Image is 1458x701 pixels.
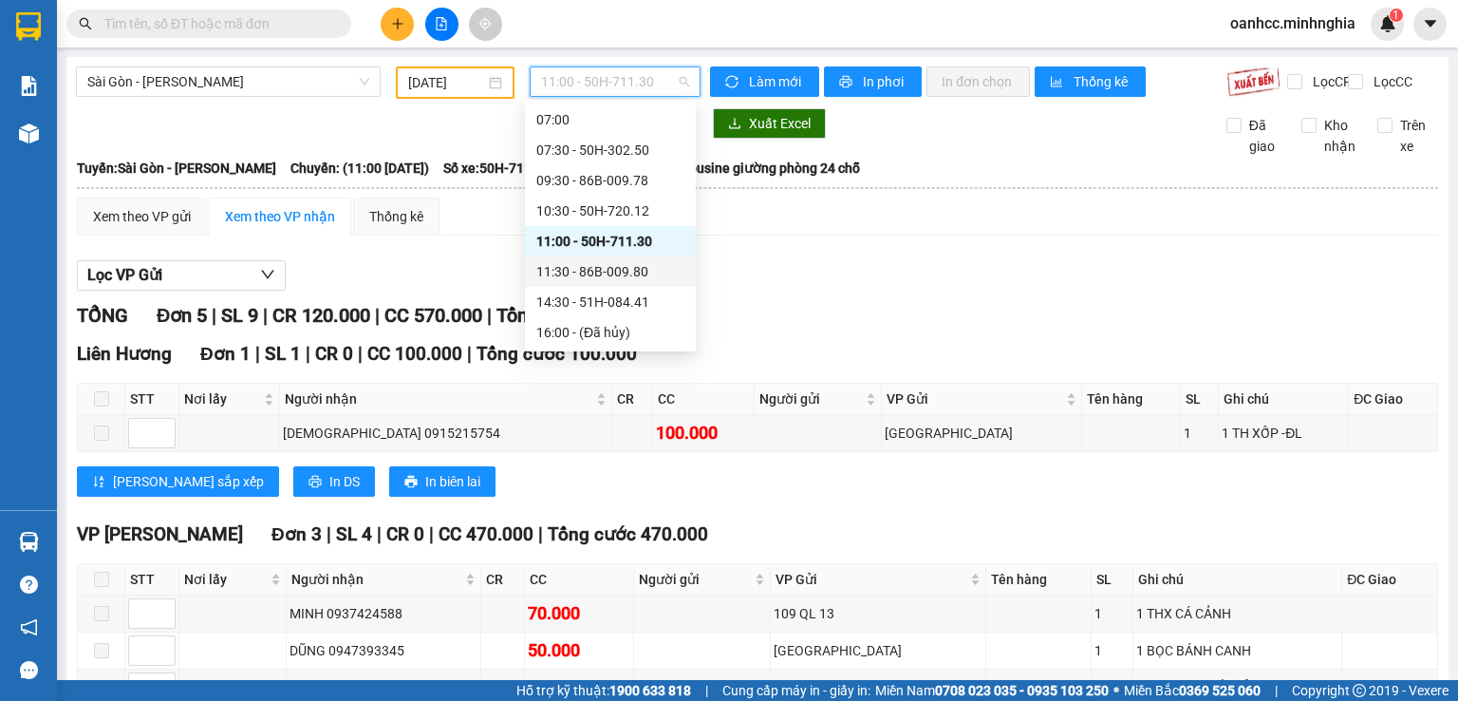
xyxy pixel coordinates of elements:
[184,388,260,409] span: Nơi lấy
[19,123,39,143] img: warehouse-icon
[1393,9,1399,22] span: 1
[986,564,1093,596] th: Tên hàng
[1136,640,1339,661] div: 1 BỌC BÁNH CANH
[469,8,502,41] button: aim
[1219,384,1349,415] th: Ghi chú
[656,420,751,446] div: 100.000
[290,603,477,624] div: MINH 0937424588
[935,683,1109,698] strong: 0708 023 035 - 0935 103 250
[375,304,380,327] span: |
[926,66,1030,97] button: In đơn chọn
[1379,15,1396,32] img: icon-new-feature
[487,304,492,327] span: |
[1222,423,1345,444] div: 1 TH XỐP -ĐL
[425,471,480,492] span: In biên lai
[528,600,630,627] div: 70.000
[722,680,870,701] span: Cung cấp máy in - giấy in:
[1179,683,1261,698] strong: 0369 525 060
[113,471,264,492] span: [PERSON_NAME] sắp xếp
[358,343,363,365] span: |
[1113,687,1119,694] span: ⚪️
[536,292,684,313] div: 14:30 - 51H-084.41
[200,343,251,365] span: Đơn 1
[536,140,684,161] div: 07:30 - 50H-302.50
[863,71,907,92] span: In phơi
[19,76,39,96] img: solution-icon
[293,466,375,497] button: printerIn DS
[1094,677,1129,698] div: 2
[705,680,708,701] span: |
[771,633,986,670] td: Sài Gòn
[272,304,370,327] span: CR 120.000
[536,200,684,221] div: 10:30 - 50H-720.12
[1242,115,1288,157] span: Đã giao
[336,523,372,545] span: SL 4
[1393,115,1439,157] span: Trên xe
[749,113,811,134] span: Xuất Excel
[369,206,423,227] div: Thống kê
[541,67,690,96] span: 11:00 - 50H-711.30
[774,677,982,698] div: [GEOGRAPHIC_DATA]
[404,475,418,490] span: printer
[639,569,751,590] span: Người gửi
[212,304,216,327] span: |
[478,17,492,30] span: aim
[759,388,862,409] span: Người gửi
[525,564,634,596] th: CC
[1092,564,1132,596] th: SL
[713,108,826,139] button: downloadXuất Excel
[20,661,38,679] span: message
[93,206,191,227] div: Xem theo VP gửi
[77,523,243,545] span: VP [PERSON_NAME]
[20,618,38,636] span: notification
[771,596,986,633] td: 109 QL 13
[225,206,335,227] div: Xem theo VP nhận
[315,343,353,365] span: CR 0
[255,343,260,365] span: |
[327,523,331,545] span: |
[882,415,1082,452] td: Sài Gòn
[429,523,434,545] span: |
[653,384,755,415] th: CC
[408,72,484,93] input: 11/10/2025
[536,322,684,343] div: 16:00 - (Đã hủy)
[528,674,630,701] div: 350.000
[290,158,429,179] span: Chuyến: (11:00 [DATE])
[290,677,477,698] div: VY 0929691939
[538,523,543,545] span: |
[290,640,477,661] div: DŨNG 0947393345
[77,304,128,327] span: TỔNG
[1050,75,1066,90] span: bar-chart
[77,343,172,365] span: Liên Hương
[1317,115,1363,157] span: Kho nhận
[1413,8,1447,41] button: caret-down
[87,263,162,287] span: Lọc VP Gửi
[389,466,495,497] button: printerIn biên lai
[260,267,275,282] span: down
[1124,680,1261,701] span: Miền Bắc
[381,8,414,41] button: plus
[1133,564,1343,596] th: Ghi chú
[609,683,691,698] strong: 1900 633 818
[1181,384,1219,415] th: SL
[824,66,922,97] button: printerIn phơi
[536,170,684,191] div: 09:30 - 86B-009.78
[92,475,105,490] span: sort-ascending
[329,471,360,492] span: In DS
[1082,384,1181,415] th: Tên hàng
[1136,677,1339,698] div: 1TH GIẤY+1 TỦ ĐIỆN
[1422,15,1439,32] span: caret-down
[16,12,41,41] img: logo-vxr
[885,423,1078,444] div: [GEOGRAPHIC_DATA]
[221,304,258,327] span: SL 9
[774,640,982,661] div: [GEOGRAPHIC_DATA]
[79,17,92,30] span: search
[377,523,382,545] span: |
[77,466,279,497] button: sort-ascending[PERSON_NAME] sắp xếp
[1184,423,1215,444] div: 1
[725,75,741,90] span: sync
[77,161,276,176] b: Tuyến: Sài Gòn - [PERSON_NAME]
[516,680,691,701] span: Hỗ trợ kỹ thuật:
[104,13,328,34] input: Tìm tên, số ĐT hoặc mã đơn
[391,17,404,30] span: plus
